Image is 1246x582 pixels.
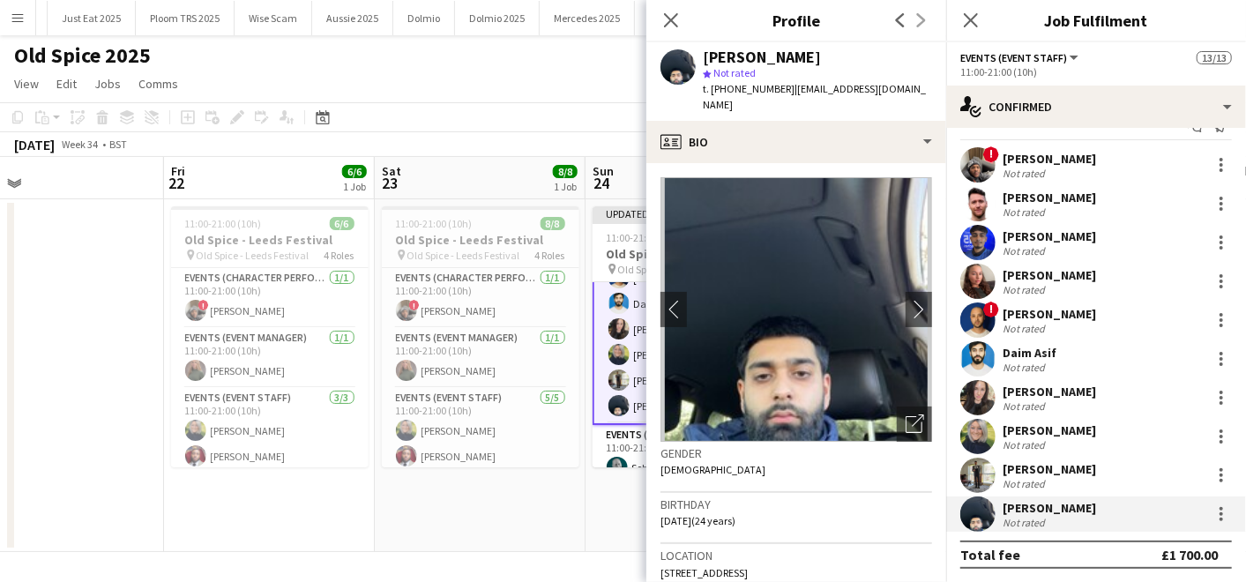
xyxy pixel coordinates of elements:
div: [PERSON_NAME] [1003,306,1096,322]
span: ! [409,300,420,310]
h3: Job Fulfilment [946,9,1246,32]
div: Not rated [1003,477,1048,490]
span: Fri [171,163,185,179]
h3: Location [660,548,932,563]
span: 24 [590,173,614,193]
img: Crew avatar or photo [660,177,932,442]
span: | [EMAIL_ADDRESS][DOMAIN_NAME] [703,82,926,111]
div: 11:00-21:00 (10h) [960,65,1232,78]
div: Bio [646,121,946,163]
div: [PERSON_NAME] [1003,384,1096,399]
app-card-role: Events (Event Staff)3/311:00-21:00 (10h)[PERSON_NAME][PERSON_NAME] [171,388,369,499]
div: [PERSON_NAME] [1003,190,1096,205]
span: 6/6 [330,217,354,230]
div: [PERSON_NAME] [1003,228,1096,244]
h3: Old Spice - Leeds Festival [382,232,579,248]
div: [DATE] [14,136,55,153]
span: [DATE] (24 years) [660,514,735,527]
div: Updated [593,206,790,220]
div: [PERSON_NAME] [1003,500,1096,516]
span: Sun [593,163,614,179]
a: Jobs [87,72,128,95]
button: Aussie 2025 [312,1,393,35]
div: Not rated [1003,516,1048,529]
span: 8/8 [541,217,565,230]
app-card-role: Events (Event Manager)1/111:00-21:00 (10h)[PERSON_NAME] [171,328,369,388]
h3: Old Spice - Leeds Festival [593,246,790,262]
span: 13/13 [1197,51,1232,64]
span: ! [983,146,999,162]
span: 4 Roles [325,249,354,262]
button: Porsche 2025 [635,1,722,35]
div: Confirmed [946,86,1246,128]
span: [STREET_ADDRESS] [660,566,748,579]
span: Old Spice - Leeds Festival [197,249,310,262]
span: Comms [138,76,178,92]
span: Events (Event Staff) [960,51,1067,64]
button: Just Eat 2025 [48,1,136,35]
app-card-role: Events (Event Manager)1/111:00-21:00 (10h)[PERSON_NAME] [382,328,579,388]
h3: Old Spice - Leeds Festival [171,232,369,248]
button: Dolmio 2025 [455,1,540,35]
span: 23 [379,173,401,193]
div: Not rated [1003,399,1048,413]
h3: Profile [646,9,946,32]
span: Old Spice - Leeds Festival [618,263,731,276]
span: 22 [168,173,185,193]
app-card-role: Events (Character Performer)1/111:00-21:00 (10h)![PERSON_NAME] [382,268,579,328]
app-card-role: Events (Team Leader)1/111:00-21:00 (10h)Seb [PERSON_NAME] [593,425,790,485]
h3: Gender [660,445,932,461]
app-card-role: Events (Character Performer)1/111:00-21:00 (10h)![PERSON_NAME] [171,268,369,328]
span: Edit [56,76,77,92]
a: Edit [49,72,84,95]
span: Not rated [713,66,756,79]
button: Events (Event Staff) [960,51,1081,64]
div: Not rated [1003,361,1048,374]
div: Not rated [1003,167,1048,180]
div: [PERSON_NAME] [1003,267,1096,283]
app-job-card: 11:00-21:00 (10h)8/8Old Spice - Leeds Festival Old Spice - Leeds Festival4 RolesEvents (Character... [382,206,579,467]
span: Week 34 [58,138,102,151]
span: 8/8 [553,165,578,178]
span: 4 Roles [535,249,565,262]
button: Ploom TRS 2025 [136,1,235,35]
span: Sat [382,163,401,179]
span: [DEMOGRAPHIC_DATA] [660,463,765,476]
div: 1 Job [343,180,366,193]
span: 11:00-21:00 (10h) [396,217,473,230]
span: 11:00-21:00 (10h) [607,231,683,244]
div: Total fee [960,546,1020,563]
button: Dolmio [393,1,455,35]
span: Old Spice - Leeds Festival [407,249,520,262]
div: Updated11:00-21:00 (10h)13/13Old Spice - Leeds Festival Old Spice - Leeds Festival4 Roles[PERSON_... [593,206,790,467]
div: Open photos pop-in [897,407,932,442]
button: Mercedes 2025 [540,1,635,35]
a: Comms [131,72,185,95]
span: ! [198,300,209,310]
a: View [7,72,46,95]
div: Not rated [1003,205,1048,219]
app-job-card: 11:00-21:00 (10h)6/6Old Spice - Leeds Festival Old Spice - Leeds Festival4 RolesEvents (Character... [171,206,369,467]
div: [PERSON_NAME] [1003,151,1096,167]
span: Jobs [94,76,121,92]
h3: Birthday [660,496,932,512]
span: ! [983,302,999,317]
button: Wise Scam [235,1,312,35]
div: [PERSON_NAME] [703,49,821,65]
div: Not rated [1003,283,1048,296]
div: Not rated [1003,244,1048,257]
div: Daim Asif [1003,345,1056,361]
div: 1 Job [554,180,577,193]
app-card-role: Events (Event Staff)5/511:00-21:00 (10h)[PERSON_NAME][PERSON_NAME] [382,388,579,550]
div: [PERSON_NAME] [1003,461,1096,477]
div: BST [109,138,127,151]
span: t. [PHONE_NUMBER] [703,82,795,95]
span: 11:00-21:00 (10h) [185,217,262,230]
div: Not rated [1003,438,1048,451]
span: View [14,76,39,92]
span: 6/6 [342,165,367,178]
h1: Old Spice 2025 [14,42,151,69]
div: Not rated [1003,322,1048,335]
